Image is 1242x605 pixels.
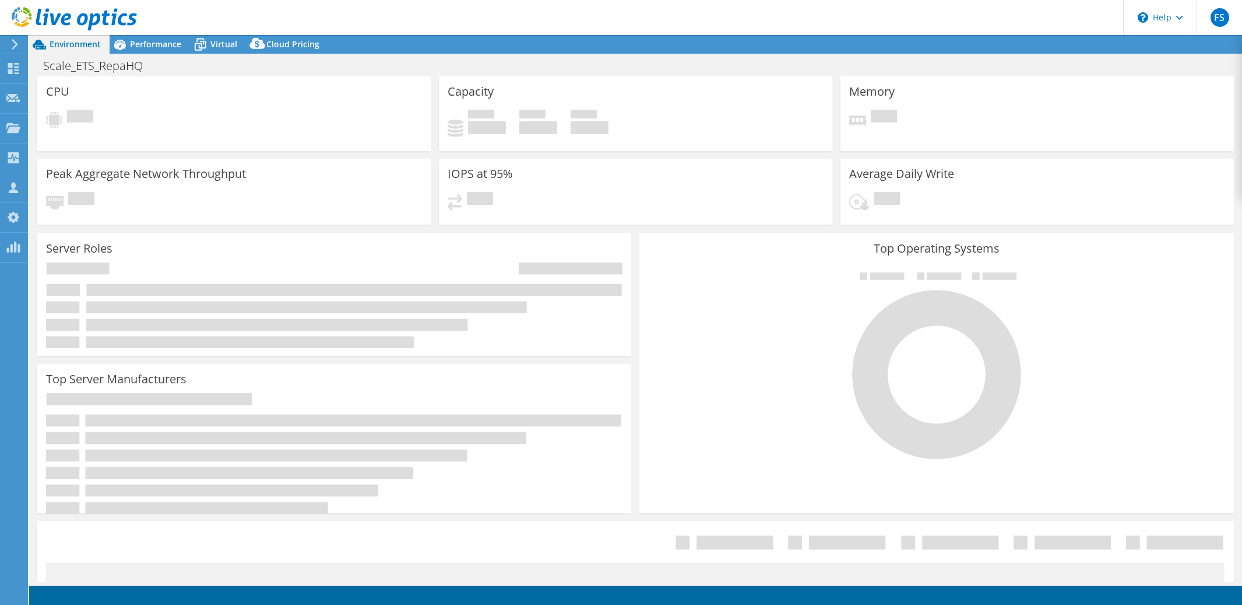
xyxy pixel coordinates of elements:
[648,242,1225,255] h3: Top Operating Systems
[871,110,897,125] span: Pending
[1211,8,1229,27] span: FS
[46,373,187,386] h3: Top Server Manufacturers
[46,167,246,180] h3: Peak Aggregate Network Throughput
[68,192,94,208] span: Pending
[448,85,494,98] h3: Capacity
[849,167,954,180] h3: Average Daily Write
[849,85,895,98] h3: Memory
[38,60,161,72] h1: Scale_ETS_RepaHQ
[519,121,557,134] h4: 0 GiB
[130,39,181,50] span: Performance
[210,39,237,50] span: Virtual
[1138,12,1148,23] svg: \n
[571,121,608,134] h4: 0 GiB
[468,110,494,121] span: Used
[874,192,900,208] span: Pending
[50,39,101,50] span: Environment
[46,242,112,255] h3: Server Roles
[467,192,493,208] span: Pending
[266,39,319,50] span: Cloud Pricing
[448,167,513,180] h3: IOPS at 95%
[67,110,93,125] span: Pending
[46,85,69,98] h3: CPU
[468,121,506,134] h4: 0 GiB
[571,110,597,121] span: Total
[519,110,546,121] span: Free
